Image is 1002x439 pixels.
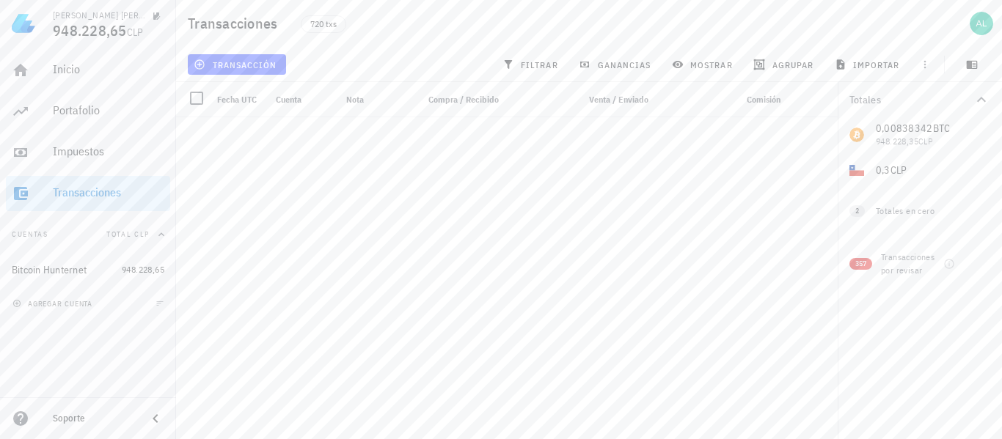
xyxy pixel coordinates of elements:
[582,59,651,70] span: ganancias
[122,264,164,275] span: 948.228,65
[53,10,147,21] div: [PERSON_NAME] [PERSON_NAME]
[106,229,150,239] span: Total CLP
[6,53,170,88] a: Inicio
[340,82,411,117] div: Nota
[53,144,164,158] div: Impuestos
[6,135,170,170] a: Impuestos
[428,94,499,105] span: Compra / Recibido
[855,258,866,270] span: 357
[310,16,337,32] span: 720 txs
[217,94,257,105] span: Fecha UTC
[53,62,164,76] div: Inicio
[876,204,961,218] div: Totales en cero
[6,252,170,287] a: Bitcoin Hunternet 948.228,65
[666,54,742,75] button: mostrar
[828,54,909,75] button: importar
[756,59,813,70] span: agrupar
[747,94,780,105] span: Comisión
[188,54,286,75] button: transacción
[53,103,164,117] div: Portafolio
[6,176,170,211] a: Transacciones
[9,296,99,311] button: agregar cuenta
[53,21,127,40] span: 948.228,65
[747,54,822,75] button: agrupar
[411,82,505,117] div: Compra / Recibido
[589,94,648,105] span: Venta / Enviado
[838,59,900,70] span: importar
[53,185,164,199] div: Transacciones
[127,26,144,39] span: CLP
[15,299,92,309] span: agregar cuenta
[270,82,340,117] div: Cuenta
[276,94,301,105] span: Cuenta
[188,12,283,35] h1: Transacciones
[505,59,558,70] span: filtrar
[881,251,943,277] div: Transacciones por revisar
[346,94,364,105] span: Nota
[211,82,270,117] div: Fecha UTC
[675,59,733,70] span: mostrar
[497,54,567,75] button: filtrar
[6,217,170,252] button: CuentasTotal CLP
[12,264,87,276] div: Bitcoin Hunternet
[849,95,973,105] div: Totales
[970,12,993,35] div: avatar
[197,59,277,70] span: transacción
[560,82,654,117] div: Venta / Enviado
[53,413,135,424] div: Soporte
[573,54,660,75] button: ganancias
[681,82,786,117] div: Comisión
[838,82,1002,117] button: Totales
[855,205,859,217] span: 2
[12,12,35,35] img: LedgiFi
[6,94,170,129] a: Portafolio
